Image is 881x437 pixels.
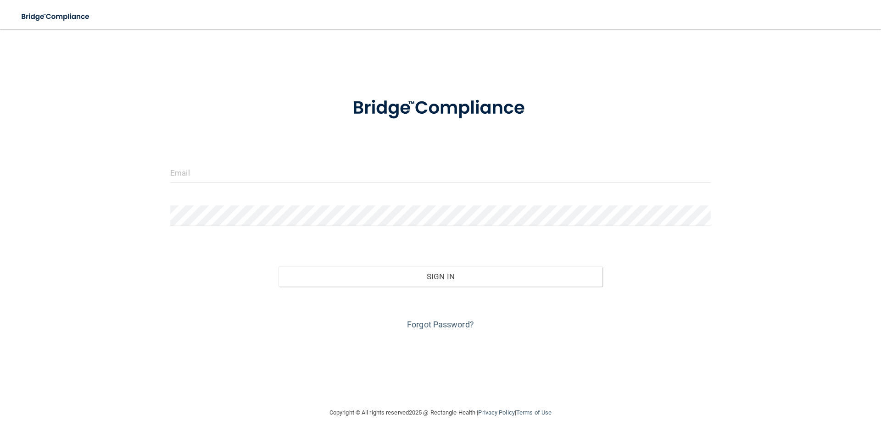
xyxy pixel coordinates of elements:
[14,7,98,26] img: bridge_compliance_login_screen.278c3ca4.svg
[478,409,514,416] a: Privacy Policy
[407,320,474,329] a: Forgot Password?
[516,409,552,416] a: Terms of Use
[279,266,603,287] button: Sign In
[170,162,711,183] input: Email
[273,398,608,427] div: Copyright © All rights reserved 2025 @ Rectangle Health | |
[334,84,547,132] img: bridge_compliance_login_screen.278c3ca4.svg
